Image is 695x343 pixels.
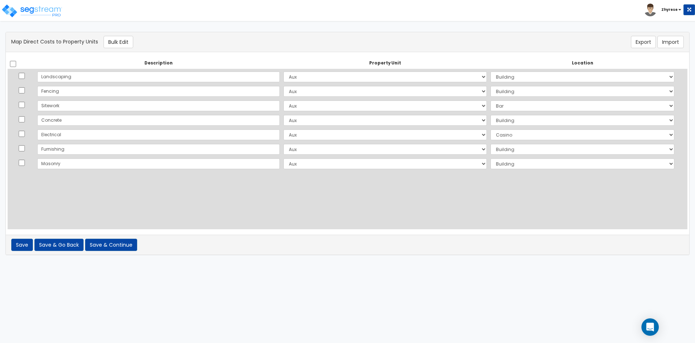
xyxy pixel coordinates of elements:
img: logo_pro_r.png [1,4,63,18]
button: Save [11,239,33,251]
button: Bulk Edit [104,36,133,48]
div: Open Intercom Messenger [641,318,659,336]
th: Description [35,58,282,69]
div: Map Direct Costs to Property Units [6,36,462,48]
button: Export [631,36,656,48]
button: Save & Go Back [34,239,84,251]
th: Property Unit [282,58,489,69]
button: Import [657,36,684,48]
b: Zhyrese [661,7,678,12]
button: Save & Continue [85,239,137,251]
th: Location [489,58,676,69]
img: avatar.png [644,4,657,16]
